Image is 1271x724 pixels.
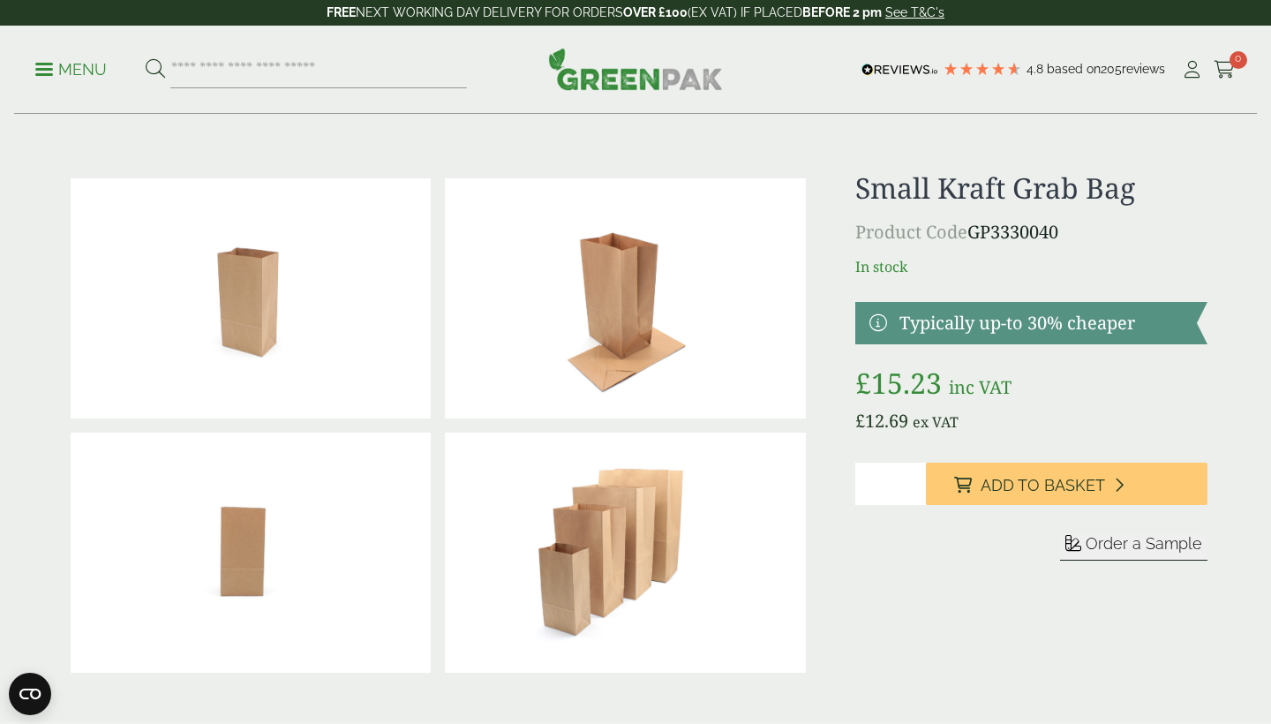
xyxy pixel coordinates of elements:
[855,364,942,402] bdi: 15.23
[35,59,107,80] p: Menu
[855,171,1207,205] h1: Small Kraft Grab Bag
[1214,57,1236,83] a: 0
[1122,62,1165,76] span: reviews
[802,5,882,19] strong: BEFORE 2 pm
[949,375,1012,399] span: inc VAT
[885,5,944,19] a: See T&C's
[981,476,1105,495] span: Add to Basket
[548,48,723,90] img: GreenPak Supplies
[445,433,805,673] img: Kraft Grab Bags Group Shot
[861,64,938,76] img: REVIEWS.io
[9,673,51,715] button: Open CMP widget
[1101,62,1122,76] span: 205
[855,220,967,244] span: Product Code
[327,5,356,19] strong: FREE
[71,433,431,673] img: 3330040 Small Kraft Grab Bag V2
[943,61,1022,77] div: 4.79 Stars
[855,409,908,433] bdi: 12.69
[1181,61,1203,79] i: My Account
[855,364,871,402] span: £
[1086,534,1202,553] span: Order a Sample
[1027,62,1047,76] span: 4.8
[1214,61,1236,79] i: Cart
[855,219,1207,245] p: GP3330040
[855,256,1207,277] p: In stock
[1060,533,1207,561] button: Order a Sample
[1230,51,1247,69] span: 0
[913,412,959,432] span: ex VAT
[623,5,688,19] strong: OVER £100
[35,59,107,77] a: Menu
[71,178,431,419] img: 3330040 Small Kraft Grab Bag V1
[1047,62,1101,76] span: Based on
[445,178,805,419] img: 3330040 Small Kraft Grab Bag V3
[855,409,865,433] span: £
[926,463,1207,505] button: Add to Basket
